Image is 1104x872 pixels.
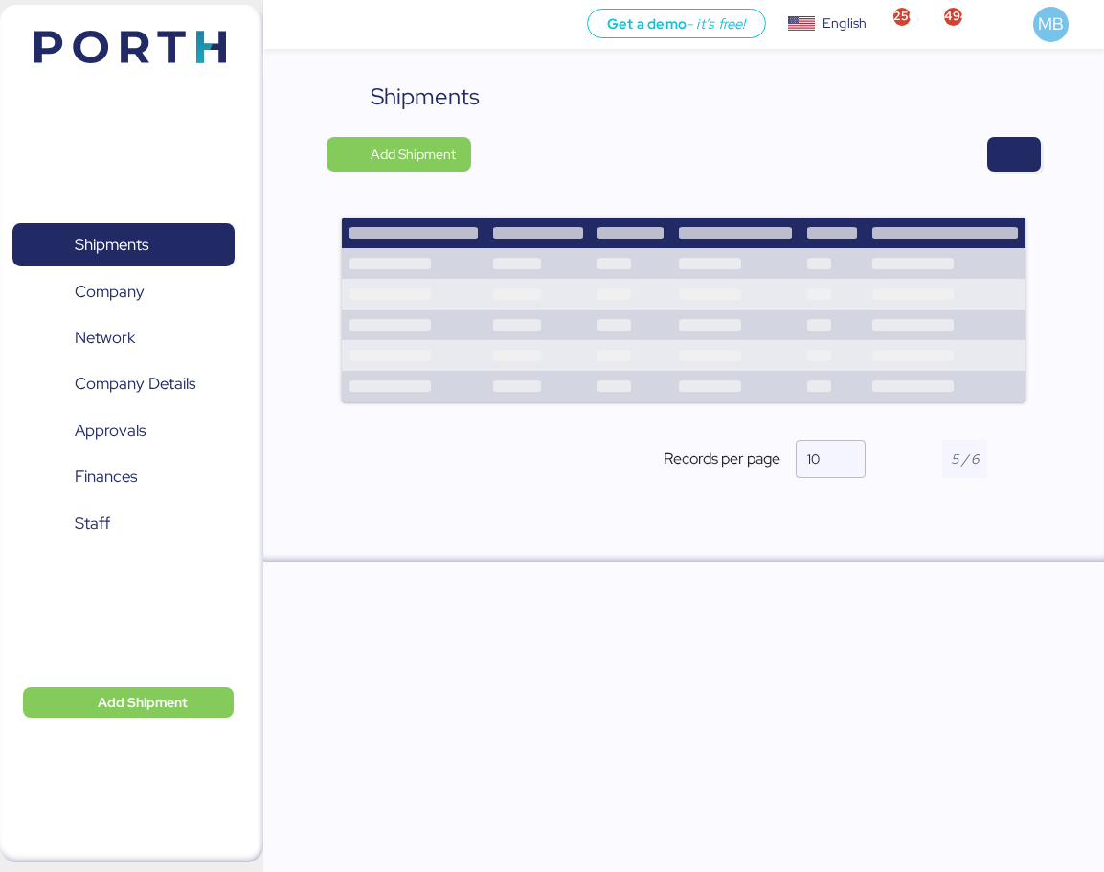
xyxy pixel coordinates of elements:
[807,450,820,468] span: 10
[942,440,987,478] input: 5 / 6
[75,231,148,259] span: Shipments
[75,278,145,306] span: Company
[327,137,471,172] button: Add Shipment
[75,510,110,538] span: Staff
[12,269,235,313] a: Company
[371,80,480,114] div: Shipments
[371,143,456,166] span: Add Shipment
[75,463,137,491] span: Finances
[664,447,780,470] span: Records per page
[822,13,867,34] div: English
[12,362,235,406] a: Company Details
[275,9,307,41] button: Menu
[12,502,235,546] a: Staff
[75,324,135,352] span: Network
[98,691,188,714] span: Add Shipment
[23,687,234,718] button: Add Shipment
[12,223,235,267] a: Shipments
[75,370,195,398] span: Company Details
[1038,11,1064,36] span: MB
[12,455,235,499] a: Finances
[12,316,235,360] a: Network
[75,417,146,445] span: Approvals
[12,409,235,453] a: Approvals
